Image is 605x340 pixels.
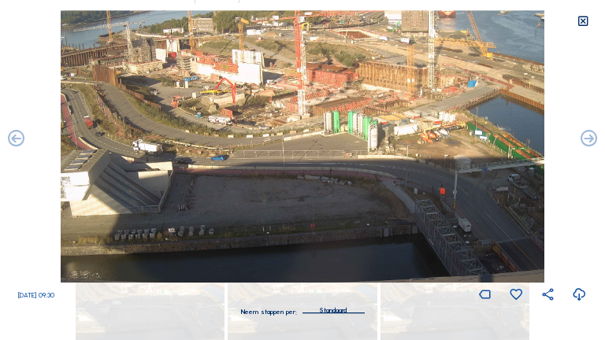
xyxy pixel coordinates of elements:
i: Back [579,129,599,149]
div: Neem stappen per: [241,309,297,315]
i: Forward [6,129,26,149]
span: [DATE] 09:30 [18,291,54,299]
img: Image [61,10,544,283]
div: Standaard [320,303,347,317]
div: Standaard [302,303,364,312]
